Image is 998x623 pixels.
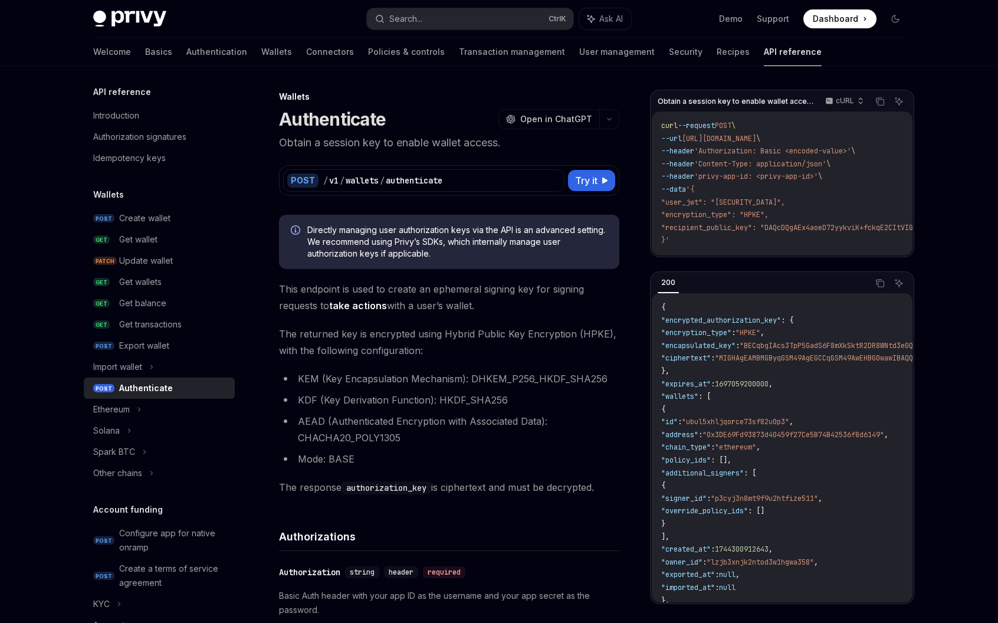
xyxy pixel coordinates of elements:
[93,445,135,459] div: Spark BTC
[818,172,822,181] span: \
[661,159,694,169] span: --header
[736,328,760,337] span: "HPKE"
[715,545,769,554] span: 1744300912643
[84,105,235,126] a: Introduction
[287,173,319,188] div: POST
[423,566,465,578] div: required
[731,121,736,130] span: \
[756,134,760,143] span: \
[520,113,592,125] span: Open in ChatGPT
[661,316,781,325] span: "encrypted_authorization_key"
[661,558,702,567] span: "owner_id"
[669,38,702,66] a: Security
[678,417,682,427] span: :
[661,210,769,219] span: "encryption_type": "HPKE",
[93,572,114,581] span: POST
[756,442,760,452] span: ,
[661,596,669,605] span: },
[661,455,711,465] span: "policy_ids"
[84,229,235,250] a: GETGet wallet
[93,85,151,99] h5: API reference
[769,379,773,389] span: ,
[84,126,235,147] a: Authorization signatures
[661,341,736,350] span: "encapsulated_key"
[698,430,702,440] span: :
[891,94,907,109] button: Ask AI
[736,570,740,579] span: ,
[93,214,114,223] span: POST
[84,208,235,229] a: POSTCreate wallet
[84,271,235,293] a: GETGet wallets
[661,353,711,363] span: "ciphertext"
[186,38,247,66] a: Authentication
[119,381,173,395] div: Authenticate
[119,317,182,332] div: Get transactions
[661,405,665,414] span: {
[661,303,665,312] span: {
[661,583,715,592] span: "imported_at"
[717,38,750,66] a: Recipes
[279,109,386,130] h1: Authenticate
[661,185,686,194] span: --data
[661,506,748,516] span: "override_policy_ids"
[119,339,169,353] div: Export wallet
[711,442,715,452] span: :
[599,13,623,25] span: Ask AI
[711,545,715,554] span: :
[715,121,731,130] span: POST
[93,151,166,165] div: Idempotency keys
[306,38,354,66] a: Connectors
[818,494,822,503] span: ,
[93,278,110,287] span: GET
[661,468,744,478] span: "additional_signers"
[781,316,793,325] span: : {
[661,417,678,427] span: "id"
[658,276,679,290] div: 200
[702,430,884,440] span: "0x3DE69Fd93873d40459f27Ce5B74B42536f8d6149"
[661,379,711,389] span: "expires_at"
[826,159,830,169] span: \
[93,342,114,350] span: POST
[84,335,235,356] a: POSTExport wallet
[715,570,719,579] span: :
[350,568,375,577] span: string
[261,38,292,66] a: Wallets
[678,121,715,130] span: --request
[819,91,869,112] button: cURL
[93,38,131,66] a: Welcome
[744,468,756,478] span: : [
[661,570,715,579] span: "exported_at"
[279,281,619,314] span: This endpoint is used to create an ephemeral signing key for signing requests to with a user’s wa...
[702,558,707,567] span: :
[119,275,162,289] div: Get wallets
[760,328,764,337] span: ,
[368,38,445,66] a: Policies & controls
[279,413,619,446] li: AEAD (Authenticated Encryption with Associated Data): CHACHA20_POLY1305
[84,523,235,558] a: POSTConfigure app for native onramp
[579,38,655,66] a: User management
[307,224,608,260] span: Directly managing user authorization keys via the API is an advanced setting. We recommend using ...
[279,589,619,617] p: Basic Auth header with your app ID as the username and your app secret as the password.
[323,175,328,186] div: /
[279,91,619,103] div: Wallets
[279,370,619,387] li: KEM (Key Encapsulation Mechanism): DHKEM_P256_HKDF_SHA256
[661,545,711,554] span: "created_at"
[736,341,740,350] span: :
[715,583,719,592] span: :
[661,328,731,337] span: "encryption_type"
[386,175,442,186] div: authenticate
[340,175,344,186] div: /
[719,583,736,592] span: null
[119,296,166,310] div: Get balance
[661,121,678,130] span: curl
[119,211,170,225] div: Create wallet
[686,185,694,194] span: '{
[836,96,854,106] p: cURL
[661,134,682,143] span: --url
[549,14,566,24] span: Ctrl K
[711,494,818,503] span: "p3cyj3n8mt9f9u2htfize511"
[119,562,228,590] div: Create a terms of service agreement
[93,257,117,265] span: PATCH
[694,172,818,181] span: 'privy-app-id: <privy-app-id>'
[711,455,731,465] span: : [],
